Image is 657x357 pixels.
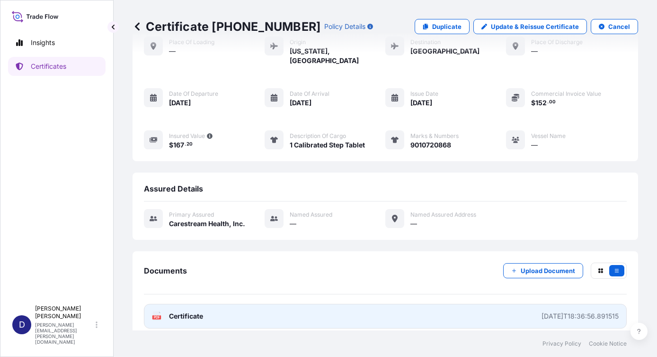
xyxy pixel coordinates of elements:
[35,322,94,345] p: [PERSON_NAME][EMAIL_ADDRESS][PERSON_NAME][DOMAIN_NAME]
[173,142,184,148] span: 167
[410,140,451,150] span: 9010720868
[185,143,186,146] span: .
[415,19,470,34] a: Duplicate
[169,219,245,229] span: Carestream Health, Inc.
[290,90,329,98] span: Date of arrival
[589,340,627,348] a: Cookie Notice
[154,316,160,319] text: PDF
[432,22,462,31] p: Duplicate
[410,90,438,98] span: Issue Date
[169,211,214,219] span: Primary assured
[290,140,365,150] span: 1 Calibrated Step Tablet
[144,184,203,193] span: Assured Details
[410,132,459,140] span: Marks & Numbers
[535,100,547,106] span: 152
[35,305,94,320] p: [PERSON_NAME] [PERSON_NAME]
[491,22,579,31] p: Update & Reissue Certificate
[19,320,25,330] span: D
[186,143,193,146] span: 20
[144,266,187,275] span: Documents
[169,311,203,321] span: Certificate
[410,219,417,229] span: —
[473,19,587,34] a: Update & Reissue Certificate
[290,46,385,65] span: [US_STATE], [GEOGRAPHIC_DATA]
[549,101,556,104] span: 00
[531,100,535,106] span: $
[169,98,191,108] span: [DATE]
[542,311,619,321] div: [DATE]T18:36:56.891515
[531,90,601,98] span: Commercial Invoice Value
[290,98,311,108] span: [DATE]
[31,38,55,47] p: Insights
[133,19,320,34] p: Certificate [PHONE_NUMBER]
[521,266,575,275] p: Upload Document
[169,90,218,98] span: Date of departure
[290,211,332,219] span: Named Assured
[410,98,432,108] span: [DATE]
[324,22,365,31] p: Policy Details
[410,211,476,219] span: Named Assured Address
[290,132,346,140] span: Description of cargo
[31,62,66,71] p: Certificates
[169,142,173,148] span: $
[531,132,566,140] span: Vessel Name
[144,304,627,329] a: PDFCertificate[DATE]T18:36:56.891515
[169,132,205,140] span: Insured Value
[608,22,630,31] p: Cancel
[547,101,549,104] span: .
[591,19,638,34] button: Cancel
[503,263,583,278] button: Upload Document
[542,340,581,348] a: Privacy Policy
[8,57,106,76] a: Certificates
[8,33,106,52] a: Insights
[531,140,538,150] span: —
[290,219,296,229] span: —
